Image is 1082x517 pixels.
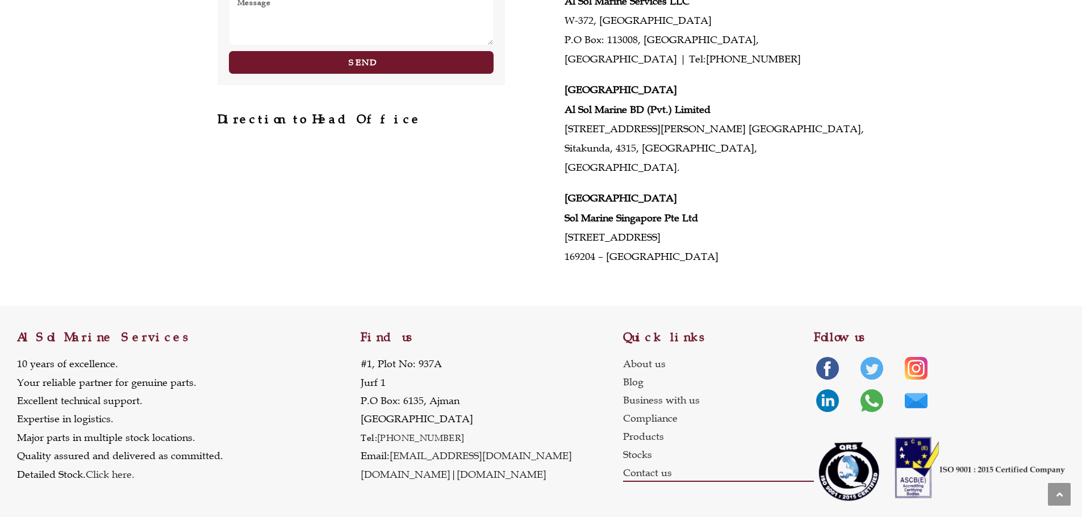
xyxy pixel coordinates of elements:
h2: Quick links [623,331,814,343]
span: Tel: [361,432,377,443]
a: Click here [86,468,132,481]
a: Business with us [623,391,814,409]
a: Products [623,427,814,445]
strong: Al Sol Marine BD (Pvt.) Limited [565,103,711,116]
h2: Al Sol Marine Services [17,331,361,343]
a: [PHONE_NUMBER] [706,53,801,65]
iframe: 25.431702654679253, 55.53054653045025 [218,137,506,245]
a: Stocks [623,445,814,464]
strong: [GEOGRAPHIC_DATA] [565,192,677,204]
a: [DOMAIN_NAME] [457,468,546,481]
p: [STREET_ADDRESS][PERSON_NAME] [GEOGRAPHIC_DATA], Sitakunda, 4315, [GEOGRAPHIC_DATA], [GEOGRAPHIC_... [565,80,864,177]
a: [EMAIL_ADDRESS][DOMAIN_NAME] [390,449,572,462]
h2: Find us [361,331,623,343]
strong: Sol Marine Singapore Pte Ltd [565,212,698,224]
p: #1, Plot No: 937A Jurf 1 P.O Box: 6135, Ajman [GEOGRAPHIC_DATA] Email: | [361,355,572,484]
a: [PHONE_NUMBER] [377,432,465,443]
p: [STREET_ADDRESS] 169204 – [GEOGRAPHIC_DATA] [565,188,864,266]
strong: [GEOGRAPHIC_DATA] [565,83,677,96]
span: . [86,468,135,481]
a: [DOMAIN_NAME] [361,468,450,481]
h2: Direction to Head Office [218,114,506,125]
a: Compliance [623,409,814,427]
h2: Follow us [814,331,1065,343]
a: Scroll to the top of the page [1048,483,1071,506]
a: Contact us [623,464,814,482]
p: 10 years of excellence. Your reliable partner for genuine parts. Excellent technical support. Exp... [17,355,223,484]
a: About us [623,355,814,373]
a: Blog [623,373,814,391]
button: Send [229,51,494,74]
span: Send [349,58,376,66]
